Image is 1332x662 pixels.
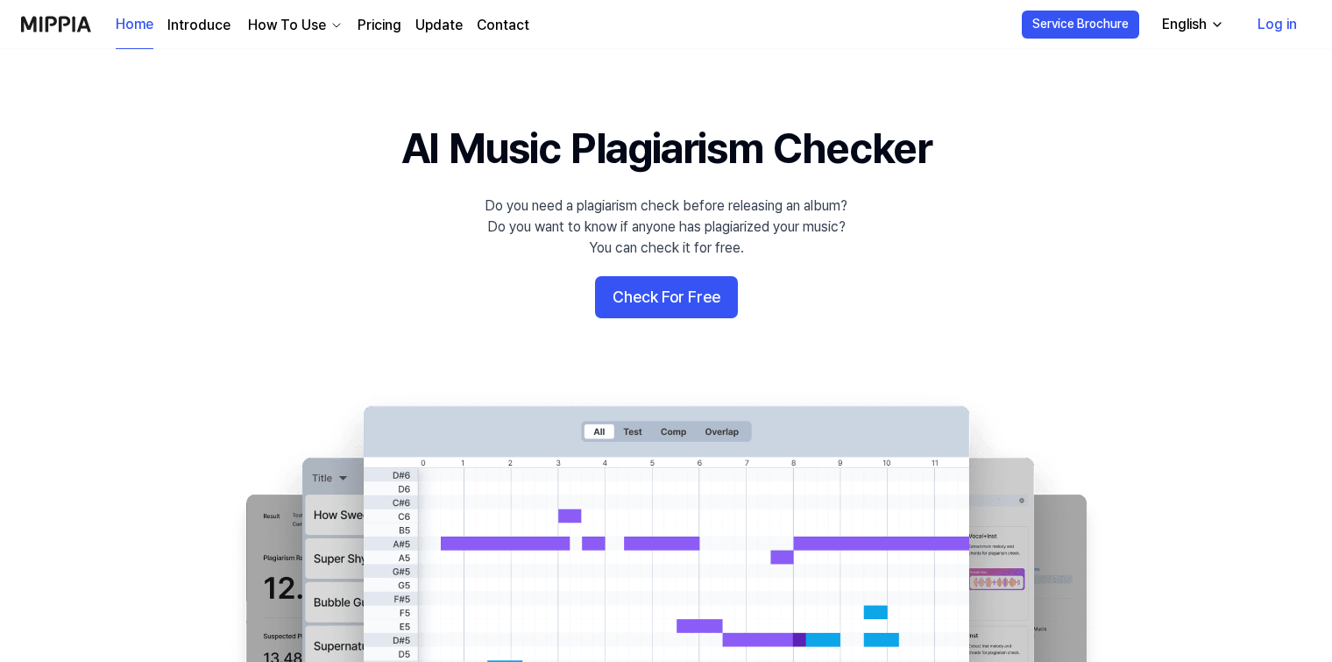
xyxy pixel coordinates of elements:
[167,15,230,36] a: Introduce
[116,1,153,49] a: Home
[401,119,932,178] h1: AI Music Plagiarism Checker
[1158,14,1210,35] div: English
[1022,11,1139,39] button: Service Brochure
[244,15,344,36] button: How To Use
[244,15,329,36] div: How To Use
[595,276,738,318] button: Check For Free
[477,15,529,36] a: Contact
[1148,7,1235,42] button: English
[485,196,847,259] div: Do you need a plagiarism check before releasing an album? Do you want to know if anyone has plagi...
[415,15,463,36] a: Update
[358,15,401,36] a: Pricing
